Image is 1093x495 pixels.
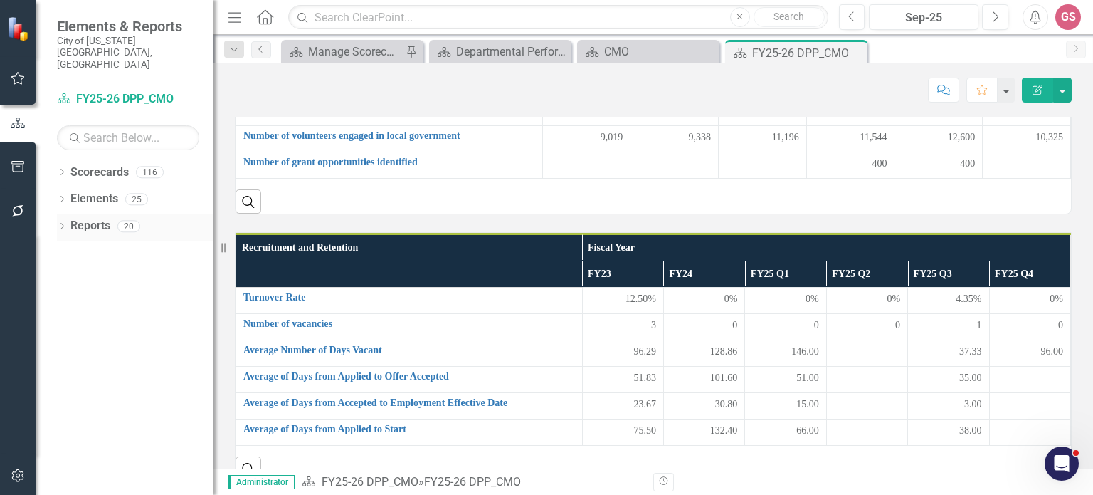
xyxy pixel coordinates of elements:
[791,345,819,359] span: 146.00
[959,371,982,385] span: 35.00
[964,397,982,412] span: 3.00
[243,371,575,382] a: Average of Days from Applied to Offer Accepted
[57,91,199,108] a: FY25-26 DPP_CMO
[724,292,738,306] span: 0%
[719,152,807,178] td: Double-Click to Edit
[826,393,907,420] td: Double-Click to Edit
[236,367,583,393] td: Double-Click to Edit Right Click for Context Menu
[630,125,719,152] td: Double-Click to Edit
[663,393,744,420] td: Double-Click to Edit
[745,367,826,393] td: Double-Click to Edit
[582,367,663,393] td: Double-Click to Edit
[424,475,521,489] div: FY25-26 DPP_CMO
[243,424,575,434] a: Average of Days from Applied to Start
[322,475,418,489] a: FY25-26 DPP_CMO
[633,397,656,412] span: 23.67
[308,43,402,61] div: Manage Scorecards
[745,420,826,446] td: Double-Click to Edit
[796,371,819,385] span: 51.00
[689,130,712,145] span: 9,338
[806,292,819,306] span: 0%
[989,420,1071,446] td: Double-Click to Edit
[663,314,744,340] td: Double-Click to Edit
[663,340,744,367] td: Double-Click to Edit
[956,292,981,306] span: 4.35%
[983,125,1071,152] td: Double-Click to Edit
[959,424,982,438] span: 38.00
[236,288,583,314] td: Double-Click to Edit Right Click for Context Menu
[745,288,826,314] td: Double-Click to Edit
[959,345,982,359] span: 37.33
[302,474,643,491] div: »
[542,152,630,178] td: Double-Click to Edit
[125,193,148,205] div: 25
[651,318,656,333] span: 3
[542,125,630,152] td: Double-Click to Edit
[243,157,535,167] a: Number of grant opportunities identified
[895,318,900,333] span: 0
[57,125,199,150] input: Search Below...
[601,130,623,145] span: 9,019
[7,16,32,41] img: ClearPoint Strategy
[582,420,663,446] td: Double-Click to Edit
[719,125,807,152] td: Double-Click to Edit
[989,367,1071,393] td: Double-Click to Edit
[826,288,907,314] td: Double-Click to Edit
[582,288,663,314] td: Double-Click to Edit
[869,4,978,30] button: Sep-25
[117,220,140,232] div: 20
[243,345,575,355] a: Average Number of Days Vacant
[1036,130,1064,145] span: 10,325
[752,44,864,62] div: FY25-26 DPP_CMO
[1041,345,1064,359] span: 96.00
[236,314,583,340] td: Double-Click to Edit Right Click for Context Menu
[581,43,716,61] a: CMO
[633,345,656,359] span: 96.29
[663,420,744,446] td: Double-Click to Edit
[582,393,663,420] td: Double-Click to Edit
[989,314,1071,340] td: Double-Click to Edit
[806,152,894,178] td: Double-Click to Edit
[236,340,583,367] td: Double-Click to Edit Right Click for Context Menu
[710,424,738,438] span: 132.40
[732,318,737,333] span: 0
[70,218,110,234] a: Reports
[1045,447,1079,481] iframe: Intercom live chat
[887,292,900,306] span: 0%
[1055,4,1081,30] button: GS
[745,314,826,340] td: Double-Click to Edit
[989,393,1071,420] td: Double-Click to Edit
[285,43,402,61] a: Manage Scorecards
[582,314,663,340] td: Double-Click to Edit
[826,367,907,393] td: Double-Click to Edit
[710,345,738,359] span: 128.86
[983,152,1071,178] td: Double-Click to Edit
[433,43,568,61] a: Departmental Performance Plans - 3 Columns
[243,318,575,329] a: Number of vacancies
[806,125,894,152] td: Double-Click to Edit
[908,340,989,367] td: Double-Click to Edit
[894,152,983,178] td: Double-Click to Edit
[989,288,1071,314] td: Double-Click to Edit
[814,318,819,333] span: 0
[773,11,804,22] span: Search
[633,424,656,438] span: 75.50
[70,191,118,207] a: Elements
[70,165,129,181] a: Scorecards
[745,393,826,420] td: Double-Click to Edit
[710,371,738,385] span: 101.60
[236,393,583,420] td: Double-Click to Edit Right Click for Context Menu
[754,7,825,27] button: Search
[872,157,887,171] span: 400
[663,367,744,393] td: Double-Click to Edit
[136,166,164,178] div: 116
[908,314,989,340] td: Double-Click to Edit
[796,424,819,438] span: 66.00
[796,397,819,412] span: 15.00
[826,314,907,340] td: Double-Click to Edit
[826,340,907,367] td: Double-Click to Edit
[908,393,989,420] td: Double-Click to Edit
[228,475,295,489] span: Administrator
[236,152,543,178] td: Double-Click to Edit Right Click for Context Menu
[715,397,738,412] span: 30.80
